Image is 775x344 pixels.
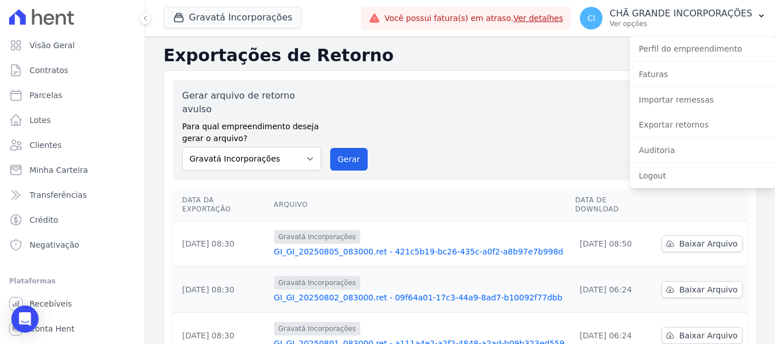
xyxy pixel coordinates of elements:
td: [DATE] 08:50 [571,221,658,267]
span: Recebíveis [30,298,72,309]
p: CHÃ GRANDE INCORPORAÇÕES [609,8,752,19]
span: Clientes [30,139,61,151]
a: Importar remessas [630,90,775,110]
a: Crédito [5,209,140,231]
span: Visão Geral [30,40,75,51]
a: GI_GI_20250802_083000.ret - 09f64a01-17c3-44a9-8ad7-b10092f77dbb [274,292,566,303]
button: Gerar [330,148,368,171]
h2: Exportações de Retorno [163,45,757,66]
span: Baixar Arquivo [679,284,738,295]
span: Você possui fatura(s) em atraso. [385,12,563,24]
a: Faturas [630,64,775,84]
td: [DATE] 08:30 [173,221,269,267]
a: Recebíveis [5,292,140,315]
button: CI CHÃ GRANDE INCORPORAÇÕES Ver opções [571,2,775,34]
a: GI_GI_20250805_083000.ret - 421c5b19-bc26-435c-a0f2-a8b97e7b998d [274,246,566,257]
label: Para qual empreendimento deseja gerar o arquivo? [182,116,321,145]
a: Clientes [5,134,140,156]
a: Baixar Arquivo [662,235,743,252]
span: Baixar Arquivo [679,238,738,249]
span: Negativação [30,239,79,250]
a: Lotes [5,109,140,131]
span: CI [588,14,596,22]
span: Gravatá Incorporações [274,276,361,290]
a: Visão Geral [5,34,140,57]
span: Parcelas [30,90,62,101]
span: Baixar Arquivo [679,330,738,341]
a: Exportar retornos [630,114,775,135]
span: Gravatá Incorporações [274,230,361,244]
span: Gravatá Incorporações [274,322,361,335]
a: Contratos [5,59,140,82]
a: Baixar Arquivo [662,281,743,298]
label: Gerar arquivo de retorno avulso [182,89,321,116]
th: Data de Download [571,189,658,221]
span: Transferências [30,189,87,201]
p: Ver opções [609,19,752,28]
a: Baixar Arquivo [662,327,743,344]
div: Plataformas [9,274,136,288]
a: Transferências [5,184,140,206]
a: Ver detalhes [513,14,563,23]
a: Conta Hent [5,317,140,340]
a: Parcelas [5,84,140,107]
th: Arquivo [269,189,571,221]
th: Data da Exportação [173,189,269,221]
span: Contratos [30,65,68,76]
span: Crédito [30,214,58,226]
a: Auditoria [630,140,775,160]
a: Perfil do empreendimento [630,39,775,59]
td: [DATE] 06:24 [571,267,658,313]
span: Minha Carteira [30,164,88,176]
span: Lotes [30,114,51,126]
span: Conta Hent [30,323,74,334]
td: [DATE] 08:30 [173,267,269,313]
a: Negativação [5,233,140,256]
div: Open Intercom Messenger [11,305,39,333]
button: Gravatá Incorporações [163,7,302,28]
a: Logout [630,165,775,186]
a: Minha Carteira [5,159,140,181]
